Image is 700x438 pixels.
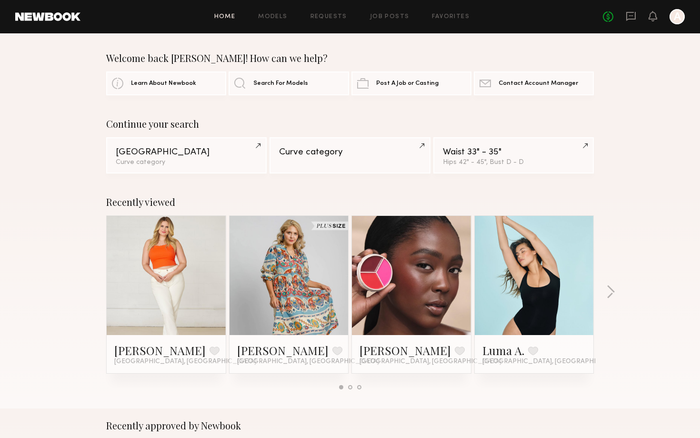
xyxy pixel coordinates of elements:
[114,358,256,366] span: [GEOGRAPHIC_DATA], [GEOGRAPHIC_DATA]
[351,71,471,95] a: Post A Job or Casting
[360,343,451,358] a: [PERSON_NAME]
[116,159,257,166] div: Curve category
[116,148,257,157] div: [GEOGRAPHIC_DATA]
[443,159,584,166] div: Hips 42" - 45", Bust D - D
[482,358,624,366] span: [GEOGRAPHIC_DATA], [GEOGRAPHIC_DATA]
[443,148,584,157] div: Waist 33" - 35"
[433,137,594,173] a: Waist 33" - 35"Hips 42" - 45", Bust D - D
[253,81,308,87] span: Search For Models
[106,137,267,173] a: [GEOGRAPHIC_DATA]Curve category
[106,420,594,431] div: Recently approved by Newbook
[106,52,594,64] div: Welcome back [PERSON_NAME]! How can we help?
[258,14,287,20] a: Models
[106,196,594,208] div: Recently viewed
[474,71,594,95] a: Contact Account Manager
[482,343,524,358] a: Luma A.
[131,81,196,87] span: Learn About Newbook
[106,118,594,130] div: Continue your search
[310,14,347,20] a: Requests
[499,81,578,87] span: Contact Account Manager
[106,71,226,95] a: Learn About Newbook
[370,14,410,20] a: Job Posts
[270,137,430,173] a: Curve category
[432,14,470,20] a: Favorites
[670,9,685,24] a: A
[229,71,349,95] a: Search For Models
[237,343,329,358] a: [PERSON_NAME]
[279,148,420,157] div: Curve category
[114,343,206,358] a: [PERSON_NAME]
[376,81,439,87] span: Post A Job or Casting
[360,358,501,366] span: [GEOGRAPHIC_DATA], [GEOGRAPHIC_DATA]
[237,358,379,366] span: [GEOGRAPHIC_DATA], [GEOGRAPHIC_DATA]
[214,14,236,20] a: Home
